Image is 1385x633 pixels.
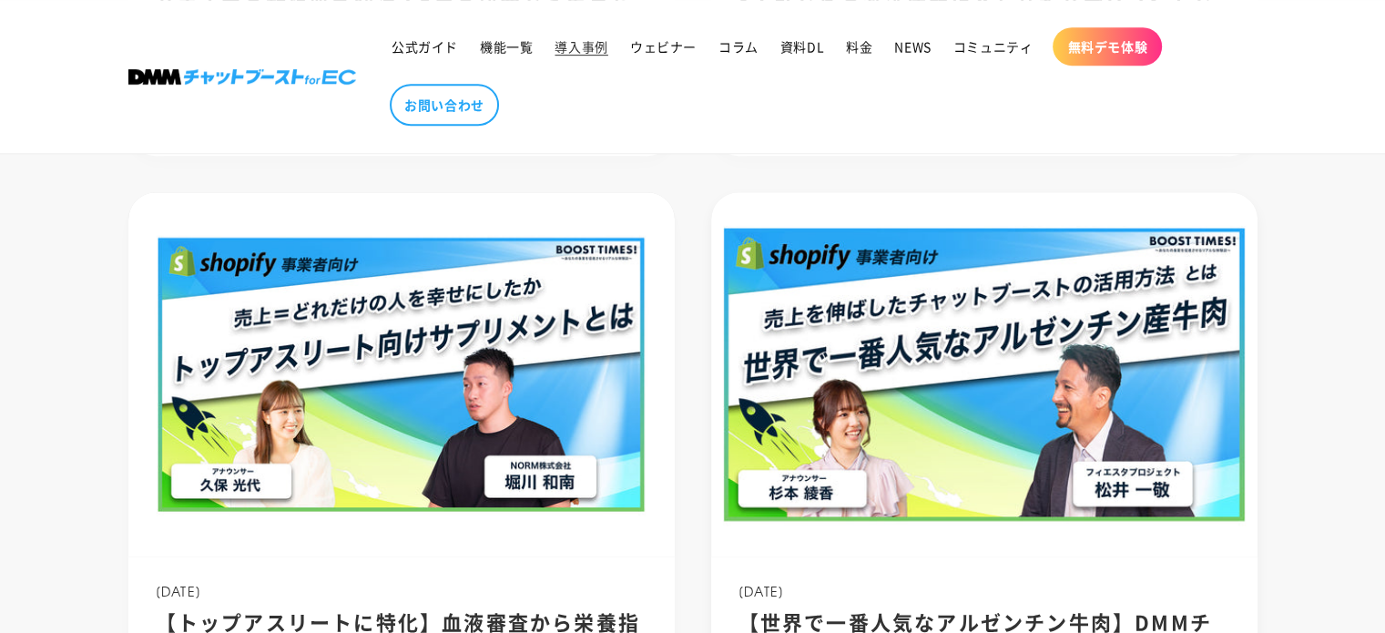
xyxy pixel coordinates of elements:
[769,27,835,66] a: 資料DL
[619,27,708,66] a: ウェビナー
[1067,38,1147,55] span: 無料デモ体験
[883,27,942,66] a: NEWS
[846,38,872,55] span: 料金
[630,38,697,55] span: ウェビナー
[480,38,533,55] span: 機能一覧
[692,179,1277,569] img: 【世界で一番人気なアルゼンチン牛肉】DMMチャットブーストを活用して売上を伸ばした方法とは｜BOOST TIMES!#21
[128,69,356,85] img: 株式会社DMM Boost
[390,84,499,126] a: お問い合わせ
[953,38,1034,55] span: コミュニティ
[544,27,618,66] a: 導入事例
[780,38,824,55] span: 資料DL
[894,38,931,55] span: NEWS
[708,27,769,66] a: コラム
[381,27,469,66] a: 公式ガイド
[942,27,1044,66] a: コミュニティ
[404,97,484,113] span: お問い合わせ
[392,38,458,55] span: 公式ガイド
[156,582,202,600] span: [DATE]
[738,582,785,600] span: [DATE]
[718,38,759,55] span: コラム
[1053,27,1162,66] a: 無料デモ体験
[128,192,675,556] img: 【トップアスリートに特化】血液審査から栄養指導、サプリメント処方まで提供｜BOOST TIMES!#22
[835,27,883,66] a: 料金
[555,38,607,55] span: 導入事例
[469,27,544,66] a: 機能一覧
